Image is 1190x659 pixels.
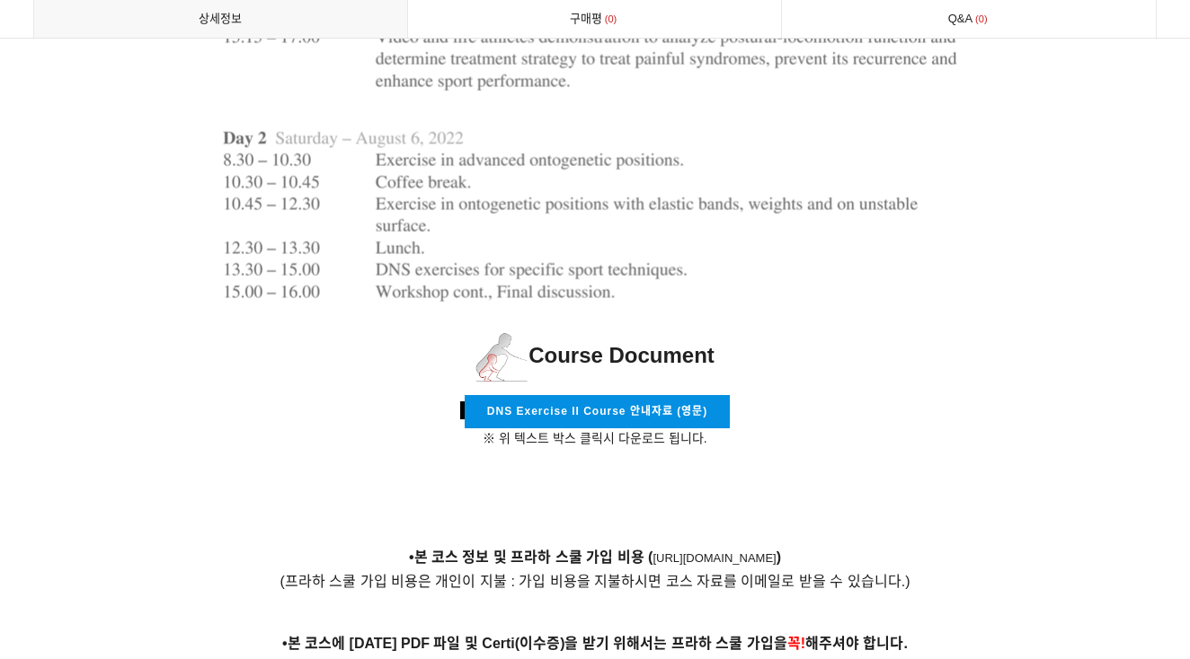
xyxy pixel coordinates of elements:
span: 0 [602,10,620,29]
a: DNS Exercise II Course 안내자료 (영문) [465,395,730,428]
a: [URL][DOMAIN_NAME] [653,551,776,565]
span: ※ 위 텍스트 박스 클릭시 다운로드 됩니다. [483,431,706,445]
span: 꼭! [787,636,805,651]
strong: ) [777,549,781,565]
strong: •본 코스 정보 및 프라하 스쿨 가입 비용 ( [409,549,653,565]
strong: •본 코스에 [DATE] PDF 파일 및 Certi(이수증)을 받기 위해서는 프라하 스쿨 가입을 해주셔야 합니다. [282,636,908,651]
a: ) [777,551,781,565]
span: DNS Exercise II Course 안내자료 (영문) [487,405,707,417]
span: (프라하 스쿨 가입 비용은 개인이 지불 : 가입 비용을 지불하시면 코스 자료를 이메일로 받을 수 있습니다.) [280,574,910,589]
span: 0 [972,10,990,29]
span: Course Document [475,343,715,367]
img: 1597e3e65a0d2.png [475,332,528,382]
